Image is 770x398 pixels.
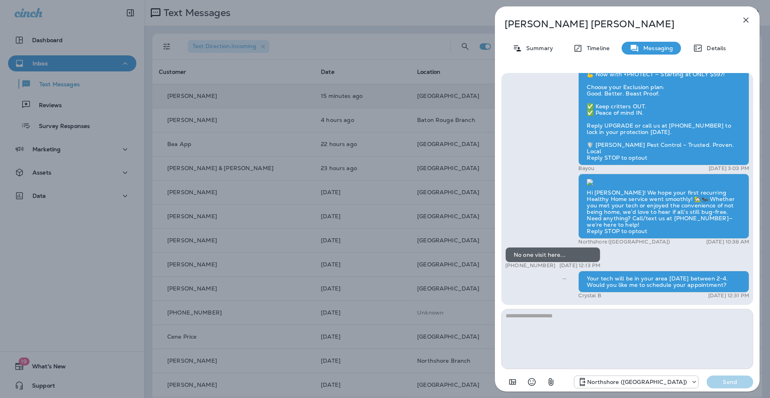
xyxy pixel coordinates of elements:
p: [DATE] 3:03 PM [709,165,749,172]
p: [DATE] 10:38 AM [706,239,749,245]
div: 🚨 For a Limited Time, Upgrade Your Healthy Home! Say goodbye to pests for GOOD. 💪 Now with +PROTE... [578,43,749,166]
div: No one visit here... [505,247,600,262]
p: [PERSON_NAME] [PERSON_NAME] [505,18,723,30]
div: Your tech will be in your area [DATE] between 2-4. Would you like me to schedule your appointment? [578,271,749,292]
p: [PHONE_NUMBER] [505,262,555,269]
p: Summary [522,45,553,51]
div: +1 (985) 603-7378 [574,377,698,387]
img: twilio-download [587,179,593,185]
p: Bayou [578,165,594,172]
p: Northshore ([GEOGRAPHIC_DATA]) [578,239,670,245]
div: Hi [PERSON_NAME]! We hope your first recurring Healthy Home service went smoothly! 🏡🐜 Whether you... [578,174,749,239]
p: Messaging [639,45,673,51]
p: [DATE] 12:13 PM [559,262,600,269]
button: Select an emoji [524,374,540,390]
button: Add in a premade template [505,374,521,390]
p: Details [703,45,726,51]
span: Sent [562,274,566,282]
p: [DATE] 12:31 PM [708,292,749,299]
p: Timeline [583,45,610,51]
p: Northshore ([GEOGRAPHIC_DATA]) [587,379,687,385]
p: Crystal B [578,292,601,299]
